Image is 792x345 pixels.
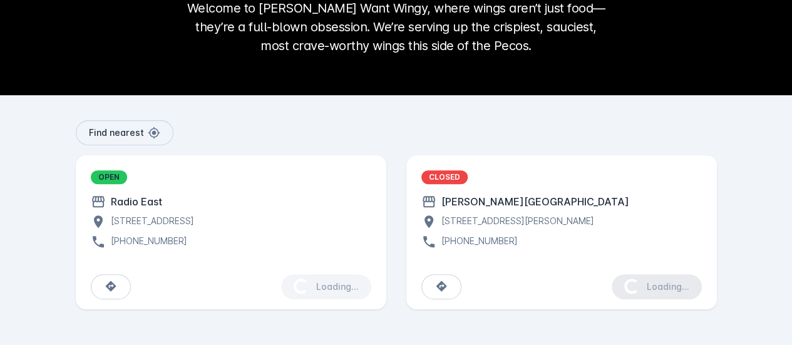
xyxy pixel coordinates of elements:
div: OPEN [91,170,127,184]
div: [STREET_ADDRESS] [106,214,194,229]
div: [PHONE_NUMBER] [436,234,518,249]
div: [PHONE_NUMBER] [106,234,187,249]
div: [PERSON_NAME][GEOGRAPHIC_DATA] [436,194,629,209]
div: [STREET_ADDRESS][PERSON_NAME] [436,214,594,229]
div: CLOSED [421,170,468,184]
div: Radio East [106,194,162,209]
span: Find nearest [89,128,144,137]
